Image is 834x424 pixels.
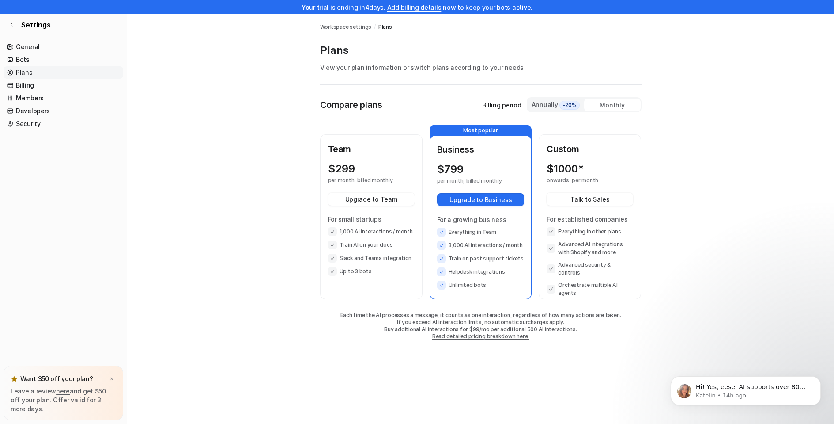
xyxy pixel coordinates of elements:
[328,177,399,184] p: per month, billed monthly
[531,100,581,110] div: Annually
[437,215,525,224] p: For a growing business
[437,241,525,250] li: 3,000 AI interactions / month
[547,177,617,184] p: onwards, per month
[38,26,151,112] span: Hi! Yes, eesel AI supports over 80 languages and is able to understand and respond to messages in...
[482,100,521,110] p: Billing period
[328,193,415,206] button: Upgrade to Team
[38,34,152,42] p: Message from Katelin, sent 14h ago
[4,105,123,117] a: Developers
[387,4,442,11] a: Add billing details
[430,125,532,136] p: Most popular
[320,98,382,111] p: Compare plans
[320,23,372,31] a: Workspace settings
[11,375,18,382] img: star
[437,143,525,156] p: Business
[328,267,415,276] li: Up to 3 bots
[11,387,116,413] p: Leave a review and get $50 off your plan. Offer valid for 3 more days.
[328,142,415,156] p: Team
[328,214,415,224] p: For small startups
[4,79,123,92] a: Billing
[21,19,51,30] span: Settings
[547,193,633,206] button: Talk to Sales
[547,214,633,224] p: For established companies
[547,142,633,156] p: Custom
[328,241,415,249] li: Train AI on your docs
[437,267,525,276] li: Helpdesk integrations
[328,163,355,175] p: $ 299
[328,254,415,263] li: Slack and Teams integration
[320,326,642,333] p: Buy additional AI interactions for $99/mo per additional 500 AI interactions.
[4,92,123,104] a: Members
[4,41,123,53] a: General
[437,193,525,206] button: Upgrade to Business
[547,241,633,256] li: Advanced AI integrations with Shopify and more
[328,227,415,236] li: 1,000 AI interactions / month
[320,319,642,326] p: If you exceed AI interaction limits, no automatic surcharges apply.
[320,43,642,57] p: Plans
[547,227,633,236] li: Everything in other plans
[4,53,123,66] a: Bots
[547,281,633,297] li: Orchestrate multiple AI agents
[20,374,93,383] p: Want $50 off your plan?
[4,66,123,79] a: Plans
[437,254,525,263] li: Train on past support tickets
[437,228,525,237] li: Everything in Team
[378,23,392,31] a: Plans
[320,63,642,72] p: View your plan information or switch plans according to your needs
[547,163,584,175] p: $ 1000*
[547,261,633,277] li: Advanced security & controls
[657,358,834,420] iframe: Intercom notifications message
[437,281,525,290] li: Unlimited bots
[320,312,642,319] p: Each time the AI processes a message, it counts as one interaction, regardless of how many action...
[584,99,641,111] div: Monthly
[437,177,509,184] p: per month, billed monthly
[109,376,114,382] img: x
[432,333,529,340] a: Read detailed pricing breakdown here.
[437,163,464,176] p: $ 799
[4,118,123,130] a: Security
[56,387,70,395] a: here
[374,23,376,31] span: /
[559,101,580,110] span: -20%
